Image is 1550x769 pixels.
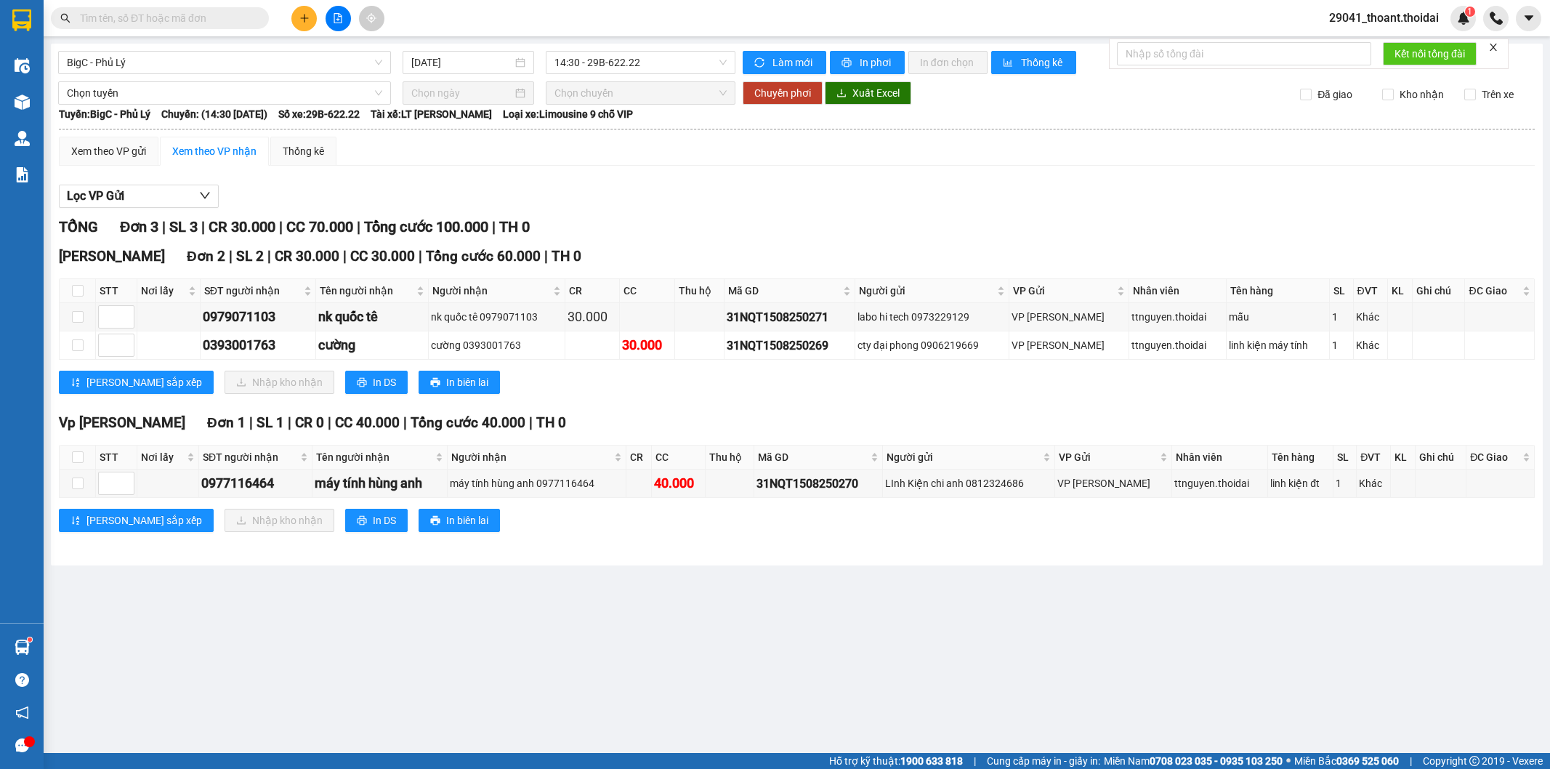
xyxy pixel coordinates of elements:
span: Kết nối tổng đài [1394,46,1465,62]
span: VP Gửi [1013,283,1114,299]
span: ĐC Giao [1469,283,1519,299]
span: SL 2 [236,248,264,265]
div: 40.000 [654,473,703,494]
button: downloadXuất Excel [825,81,911,105]
div: 0977116464 [201,473,310,494]
div: 31NQT1508250269 [727,337,852,355]
span: In phơi [860,55,893,71]
div: 1 [1332,337,1351,353]
span: | [529,414,533,431]
div: Xem theo VP nhận [172,143,257,159]
input: Tìm tên, số ĐT hoặc mã đơn [80,10,251,26]
span: Đơn 2 [187,248,225,265]
div: linh kiện đt [1270,475,1331,491]
span: sort-ascending [70,377,81,389]
span: | [328,414,331,431]
th: Tên hàng [1227,279,1330,303]
div: 31NQT1508250271 [727,308,852,326]
span: 14:30 - 29B-622.22 [554,52,726,73]
span: | [544,248,548,265]
th: ĐVT [1354,279,1389,303]
strong: 0708 023 035 - 0935 103 250 [1150,755,1283,767]
button: printerIn phơi [830,51,905,74]
th: Nhân viên [1129,279,1227,303]
button: Chuyển phơi [743,81,823,105]
span: TH 0 [552,248,581,265]
div: 0393001763 [203,335,313,355]
div: cường 0393001763 [431,337,562,353]
th: CC [652,446,706,470]
span: Mã GD [728,283,839,299]
span: Nơi lấy [141,449,184,465]
img: warehouse-icon [15,94,30,110]
div: 30.000 [622,335,672,355]
span: Tên người nhận [320,283,413,299]
span: [PERSON_NAME] sắp xếp [86,374,202,390]
span: TH 0 [536,414,566,431]
span: Lọc VP Gửi [67,187,124,205]
button: downloadNhập kho nhận [225,509,334,532]
span: Số xe: 29B-622.22 [278,106,360,122]
button: sort-ascending[PERSON_NAME] sắp xếp [59,509,214,532]
span: Thống kê [1021,55,1065,71]
span: Miền Bắc [1294,753,1399,769]
span: printer [841,57,854,69]
td: cường [316,331,429,360]
img: solution-icon [15,167,30,182]
span: printer [357,377,367,389]
span: | [492,218,496,235]
span: Tài xế: LT [PERSON_NAME] [371,106,492,122]
td: VP Nguyễn Quốc Trị [1009,303,1129,331]
td: 0393001763 [201,331,316,360]
span: | [343,248,347,265]
b: Tuyến: BigC - Phủ Lý [59,108,150,120]
span: 1 [1467,7,1472,17]
div: VP [PERSON_NAME] [1012,337,1126,353]
span: file-add [333,13,343,23]
span: download [836,88,847,100]
span: CC 40.000 [335,414,400,431]
div: Thống kê [283,143,324,159]
span: message [15,738,29,752]
th: CC [620,279,675,303]
span: Hỗ trợ kỹ thuật: [829,753,963,769]
span: TH 0 [499,218,530,235]
span: Chọn tuyến [67,82,382,104]
div: mẫu [1229,309,1327,325]
button: downloadNhập kho nhận [225,371,334,394]
button: printerIn biên lai [419,371,500,394]
td: VP Nguyễn Quốc Trị [1055,470,1173,498]
button: Lọc VP Gửi [59,185,219,208]
span: | [267,248,271,265]
span: question-circle [15,673,29,687]
span: Chuyến: (14:30 [DATE]) [161,106,267,122]
span: search [60,13,70,23]
strong: 0369 525 060 [1336,755,1399,767]
span: aim [366,13,376,23]
div: LInh Kiện chi anh 0812324686 [885,475,1052,491]
button: plus [291,6,317,31]
span: [PERSON_NAME] [59,248,165,265]
div: ttnguyen.thoidai [1174,475,1265,491]
img: logo-vxr [12,9,31,31]
span: Trên xe [1476,86,1519,102]
input: 15/08/2025 [411,55,512,71]
div: VP [PERSON_NAME] [1057,475,1170,491]
th: Thu hộ [675,279,724,303]
span: | [288,414,291,431]
div: Khác [1359,475,1388,491]
img: warehouse-icon [15,131,30,146]
div: nk quốc tê 0979071103 [431,309,562,325]
span: Người nhận [432,283,550,299]
div: Xem theo VP gửi [71,143,146,159]
div: 1 [1332,309,1351,325]
span: Người gửi [859,283,994,299]
span: | [162,218,166,235]
span: Người gửi [887,449,1040,465]
span: Tên người nhận [316,449,432,465]
th: Tên hàng [1268,446,1333,470]
div: 31NQT1508250270 [756,475,879,493]
td: 0977116464 [199,470,312,498]
th: Ghi chú [1416,446,1467,470]
span: plus [299,13,310,23]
